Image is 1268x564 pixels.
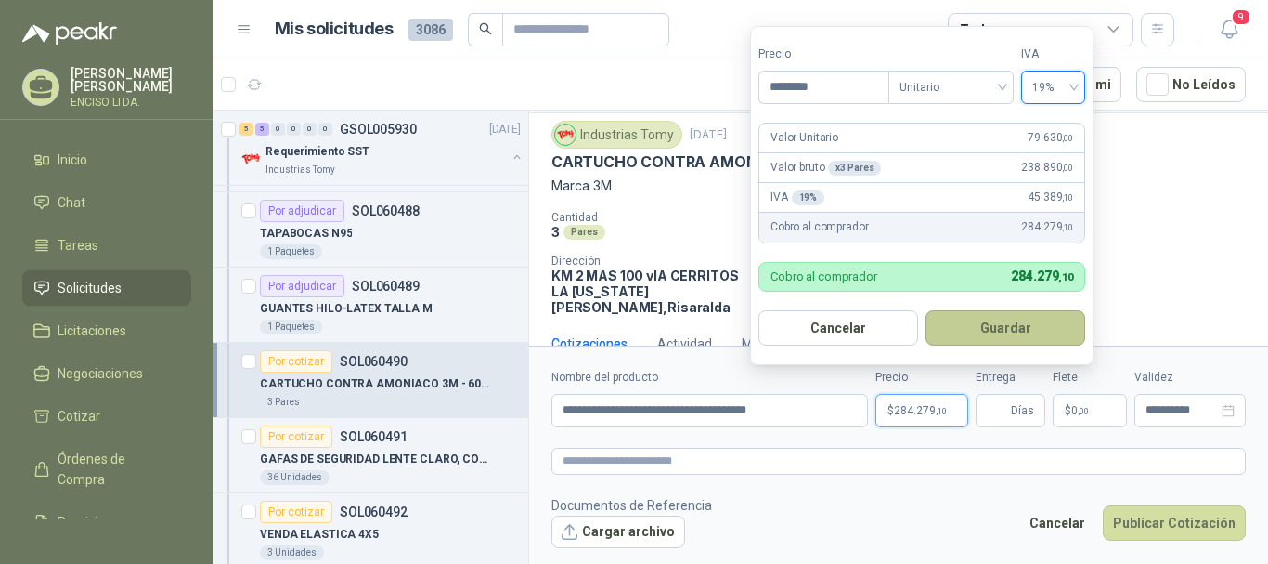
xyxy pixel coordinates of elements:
p: IVA [770,189,824,206]
p: VENDA ELASTICA 4X5 [260,526,379,544]
button: No Leídos [1136,67,1246,102]
span: 9 [1231,8,1251,26]
span: Tareas [58,235,98,256]
button: Cargar archivo [551,516,685,549]
a: Por adjudicarSOL060488TAPABOCAS N951 Paquetes [213,192,528,268]
button: Cancelar [758,310,918,346]
div: Por adjudicar [260,275,344,297]
p: $ 0,00 [1053,394,1127,427]
span: Chat [58,192,85,213]
div: 19 % [792,190,825,205]
p: Valor bruto [770,159,881,177]
div: 0 [271,123,285,136]
p: [DATE] [489,121,521,138]
span: 45.389 [1028,189,1073,206]
span: $ [1065,405,1071,416]
label: IVA [1021,46,1085,63]
div: 5 [255,123,269,136]
a: Por cotizarSOL060490CARTUCHO CONTRA AMONIACO 3M - 60043 Pares [213,343,528,418]
a: Tareas [22,228,191,263]
div: 5 [239,123,253,136]
span: 0 [1071,405,1089,416]
a: Órdenes de Compra [22,441,191,497]
span: Negociaciones [58,363,143,384]
button: 9 [1212,13,1246,46]
span: 19% [1032,73,1074,101]
span: ,00 [1078,406,1089,416]
h1: Mis solicitudes [275,16,394,43]
span: 79.630 [1028,129,1073,147]
div: Pares [563,225,605,240]
a: 5 5 0 0 0 0 GSOL005930[DATE] Company LogoRequerimiento SSTIndustrias Tomy [239,118,524,177]
p: GSOL005930 [340,123,417,136]
img: Company Logo [555,125,576,145]
label: Validez [1134,369,1246,387]
div: Todas [960,20,999,40]
p: CARTUCHO CONTRA AMONIACO 3M - 6004 [551,152,873,172]
div: Actividad [657,334,712,354]
div: Por cotizar [260,501,332,523]
p: [PERSON_NAME] [PERSON_NAME] [71,67,191,93]
div: x 3 Pares [828,161,881,176]
label: Nombre del producto [551,369,868,387]
button: Publicar Cotización [1103,505,1246,541]
span: Cotizar [58,406,100,426]
a: Remisiones [22,505,191,540]
span: Solicitudes [58,278,122,298]
p: TAPABOCAS N95 [260,225,352,243]
div: 0 [303,123,317,136]
span: 284.279 [1021,218,1073,236]
span: ,10 [936,406,947,416]
span: Remisiones [58,512,126,532]
label: Precio [758,46,888,63]
div: Por cotizar [260,426,332,448]
div: 3 Pares [260,395,307,410]
div: 0 [318,123,332,136]
p: SOL060492 [340,505,408,518]
div: Cotizaciones [551,334,628,354]
div: Por cotizar [260,350,332,373]
label: Precio [875,369,968,387]
p: ENCISO LTDA. [71,97,191,108]
label: Flete [1053,369,1127,387]
p: Marca 3M [551,176,1246,196]
button: Cancelar [1019,505,1095,541]
p: 3 [551,224,560,240]
p: SOL060489 [352,280,420,293]
div: 1 Paquetes [260,320,322,334]
div: 36 Unidades [260,470,330,485]
div: Mensajes [742,334,798,354]
p: Requerimiento SST [265,143,369,161]
span: Licitaciones [58,321,126,341]
span: Órdenes de Compra [58,449,174,490]
p: Cobro al comprador [770,270,877,282]
div: 1 Paquetes [260,244,322,259]
img: Logo peakr [22,22,117,45]
p: GAFAS DE SEGURIDAD LENTE CLARO, CON PROTECCION LATERAL [260,451,491,468]
button: Guardar [925,310,1085,346]
span: Unitario [899,73,1003,101]
p: Cantidad [551,211,795,224]
p: GUANTES HILO-LATEX TALLA M [260,300,433,318]
span: Días [1011,395,1034,426]
p: SOL060490 [340,355,408,368]
span: ,10 [1062,222,1073,232]
a: Inicio [22,142,191,177]
span: ,10 [1058,271,1073,283]
p: KM 2 MAS 100 vIA CERRITOS LA [US_STATE] [PERSON_NAME] , Risaralda [551,268,756,315]
span: 3086 [408,19,453,41]
p: Industrias Tomy [265,163,335,177]
p: SOL060488 [352,204,420,217]
p: Dirección [551,255,756,268]
span: ,00 [1062,163,1073,173]
a: Por adjudicarSOL060489GUANTES HILO-LATEX TALLA M1 Paquetes [213,268,528,343]
a: Chat [22,185,191,220]
label: Entrega [976,369,1045,387]
div: Por adjudicar [260,200,344,222]
div: 0 [287,123,301,136]
p: CARTUCHO CONTRA AMONIACO 3M - 6004 [260,375,491,393]
p: Cobro al comprador [770,218,868,236]
p: $284.279,10 [875,394,968,427]
p: Valor Unitario [770,129,838,147]
a: Licitaciones [22,313,191,348]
